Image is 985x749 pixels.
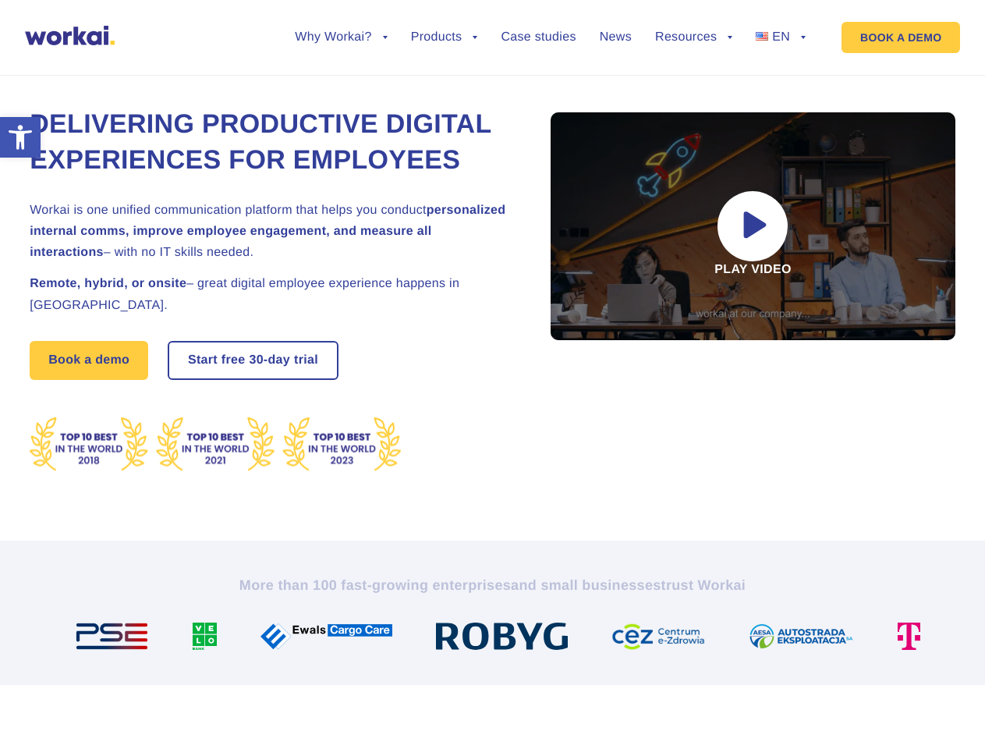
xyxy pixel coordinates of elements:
h2: – great digital employee experience happens in [GEOGRAPHIC_DATA]. [30,273,513,315]
a: BOOK A DEMO [842,22,960,53]
a: Book a demo [30,341,148,380]
h1: Delivering Productive Digital Experiences for Employees [30,107,513,179]
span: EN [772,30,790,44]
a: Case studies [501,31,576,44]
a: Products [411,31,478,44]
a: Why Workai? [295,31,387,44]
a: Start free30-daytrial [169,343,337,378]
a: News [600,31,632,44]
strong: Remote, hybrid, or onsite [30,277,186,290]
div: Play video [551,112,955,340]
a: Resources [655,31,732,44]
h2: More than 100 fast-growing enterprises trust Workai [60,576,926,595]
h2: Workai is one unified communication platform that helps you conduct – with no IT skills needed. [30,200,513,264]
i: 30-day [249,354,290,367]
i: and small businesses [511,577,661,593]
strong: personalized internal comms, improve employee engagement, and measure all interactions [30,204,505,259]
